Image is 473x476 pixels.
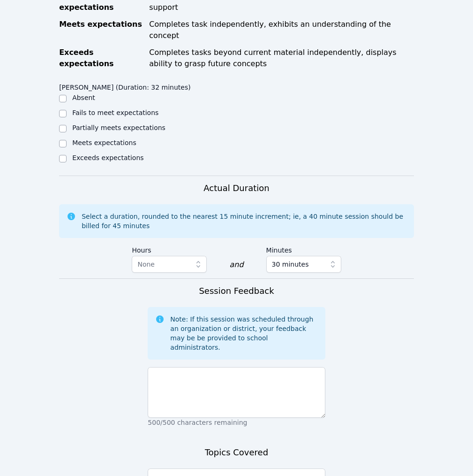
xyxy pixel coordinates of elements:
div: and [229,259,243,270]
div: Completes tasks beyond current material independently, displays ability to grasp future concepts [149,47,414,69]
label: Hours [132,242,207,256]
button: None [132,256,207,273]
div: Meets expectations [59,19,143,41]
legend: [PERSON_NAME] (Duration: 32 minutes) [59,79,191,93]
h3: Session Feedback [199,284,274,298]
span: 30 minutes [272,259,309,270]
h3: Topics Covered [205,446,268,459]
label: Partially meets expectations [72,124,165,131]
div: Select a duration, rounded to the nearest 15 minute increment; ie, a 40 minute session should be ... [82,212,406,230]
label: Meets expectations [72,139,136,146]
div: Exceeds expectations [59,47,143,69]
div: Completes task independently, exhibits an understanding of the concept [149,19,414,41]
label: Absent [72,94,95,101]
label: Minutes [266,242,341,256]
span: None [137,261,155,268]
button: 30 minutes [266,256,341,273]
h3: Actual Duration [203,182,269,195]
label: Fails to meet expectations [72,109,158,116]
label: Exceeds expectations [72,154,143,161]
p: 500/500 characters remaining [148,418,325,427]
div: Note: If this session was scheduled through an organization or district, your feedback may be be ... [170,315,317,352]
